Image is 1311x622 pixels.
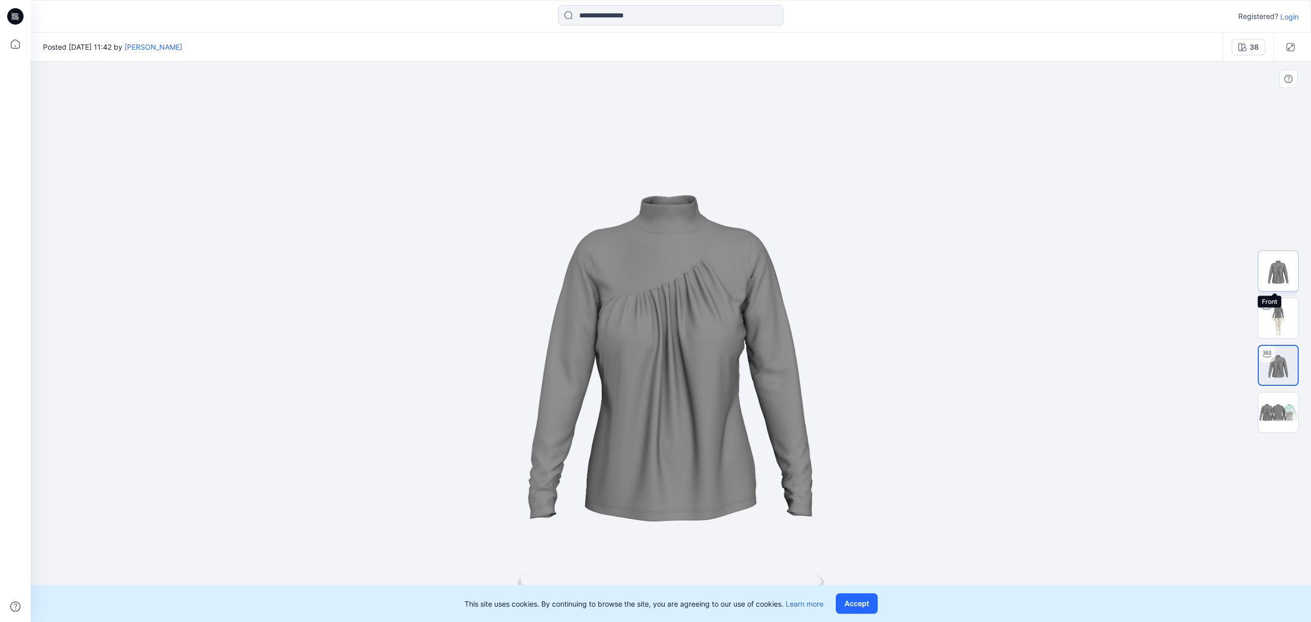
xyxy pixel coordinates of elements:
[1258,401,1298,425] img: All colorways
[1258,298,1298,338] img: Turntable with avatar
[1232,39,1265,55] button: 38
[1238,10,1278,23] p: Registered?
[786,599,823,608] a: Learn more
[1280,11,1299,22] p: Login
[836,593,878,614] button: Accept
[43,42,182,52] span: Posted [DATE] 11:42 by
[1258,251,1298,291] img: Front
[1259,346,1298,385] img: Turntable without avatar
[1250,42,1259,53] div: 38
[124,43,182,51] a: [PERSON_NAME]
[464,598,823,609] p: This site uses cookies. By continuing to browse the site, you are agreeing to our use of cookies.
